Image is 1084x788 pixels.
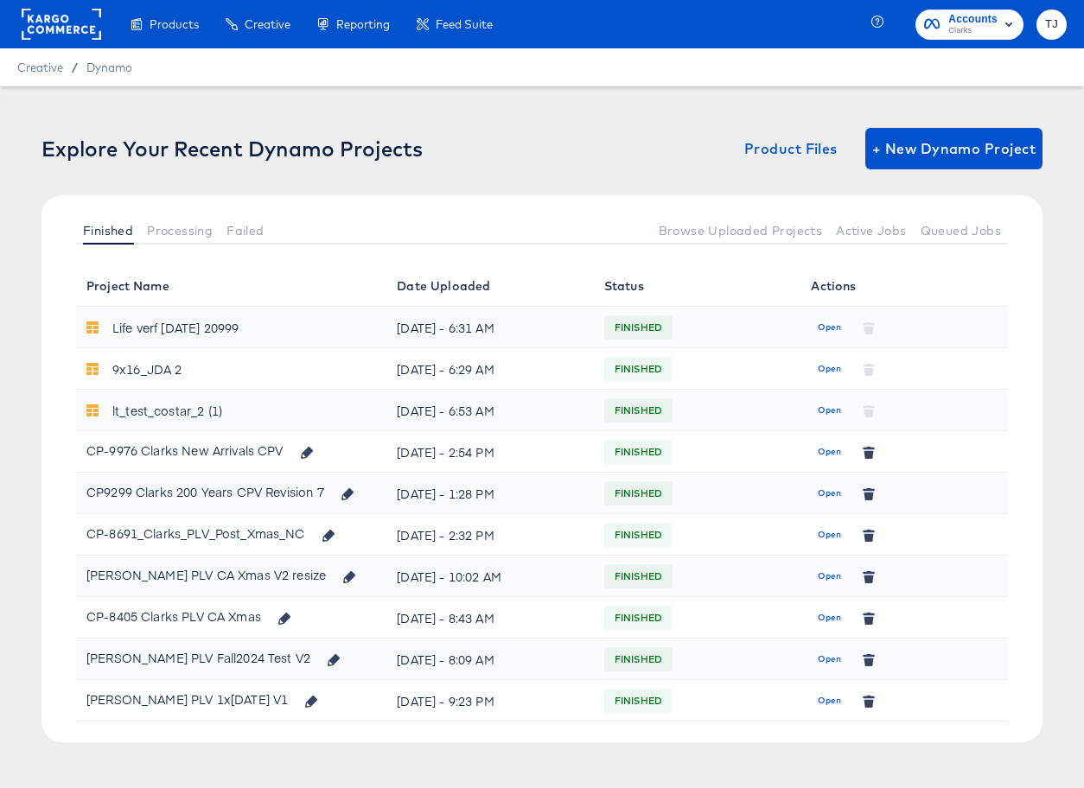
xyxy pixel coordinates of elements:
[112,314,239,341] div: Life verf [DATE] 20999
[86,644,351,673] div: [PERSON_NAME] PLV Fall2024 Test V2
[818,403,841,418] span: Open
[865,128,1043,169] button: + New Dynamo Project
[818,444,841,460] span: Open
[41,137,423,161] div: Explore Your Recent Dynamo Projects
[397,355,583,383] div: [DATE] - 6:29 AM
[604,314,673,341] span: FINISHED
[112,355,182,383] div: 9x16_JDA 2
[226,224,264,238] span: Failed
[63,60,86,74] span: /
[86,436,323,466] div: CP-9976 Clarks New Arrivals CPV
[336,17,390,31] span: Reporting
[737,128,845,169] button: Product Files
[1043,15,1060,35] span: TJ
[386,265,594,307] th: Date Uploaded
[86,478,364,507] div: CP9299 Clarks 200 Years CPV Revision 7
[818,610,841,626] span: Open
[604,438,673,466] span: FINISHED
[86,602,301,632] div: CP-8405 Clarks PLV CA Xmas
[112,397,222,424] div: lt_test_costar_2 (1)
[604,355,673,383] span: FINISHED
[76,265,386,307] th: Project Name
[397,480,583,507] div: [DATE] - 1:28 PM
[1036,10,1067,40] button: TJ
[147,224,213,238] span: Processing
[604,687,673,715] span: FINISHED
[594,265,801,307] th: Status
[604,480,673,507] span: FINISHED
[811,687,848,715] button: Open
[811,521,848,549] button: Open
[83,224,133,238] span: Finished
[604,521,673,549] span: FINISHED
[397,645,583,673] div: [DATE] - 8:09 AM
[800,265,1008,307] th: Actions
[397,687,583,715] div: [DATE] - 9:23 PM
[818,486,841,501] span: Open
[818,693,841,709] span: Open
[17,60,63,74] span: Creative
[818,651,841,667] span: Open
[948,24,998,38] span: Clarks
[744,137,838,161] span: Product Files
[150,17,199,31] span: Products
[811,604,848,632] button: Open
[818,569,841,584] span: Open
[86,685,328,715] div: [PERSON_NAME] PLV 1x[DATE] V1
[86,60,132,74] a: Dynamo
[604,562,673,590] span: FINISHED
[836,224,906,238] span: Active Jobs
[811,314,848,341] button: Open
[604,645,673,673] span: FINISHED
[915,10,1023,40] button: AccountsClarks
[86,561,367,590] div: [PERSON_NAME] PLV CA Xmas V2 resize
[921,224,1001,238] span: Queued Jobs
[811,438,848,466] button: Open
[397,562,583,590] div: [DATE] - 10:02 AM
[811,562,848,590] button: Open
[397,521,583,549] div: [DATE] - 2:32 PM
[86,519,345,549] div: CP-8691_Clarks_PLV_Post_Xmas_NC
[245,17,290,31] span: Creative
[948,10,998,29] span: Accounts
[397,397,583,424] div: [DATE] - 6:53 AM
[818,527,841,543] span: Open
[397,314,583,341] div: [DATE] - 6:31 AM
[659,224,823,238] span: Browse Uploaded Projects
[397,604,583,632] div: [DATE] - 8:43 AM
[811,480,848,507] button: Open
[604,397,673,424] span: FINISHED
[811,397,848,424] button: Open
[604,604,673,632] span: FINISHED
[811,645,848,673] button: Open
[397,438,583,466] div: [DATE] - 2:54 PM
[818,361,841,377] span: Open
[872,137,1036,161] span: + New Dynamo Project
[818,320,841,335] span: Open
[436,17,493,31] span: Feed Suite
[811,355,848,383] button: Open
